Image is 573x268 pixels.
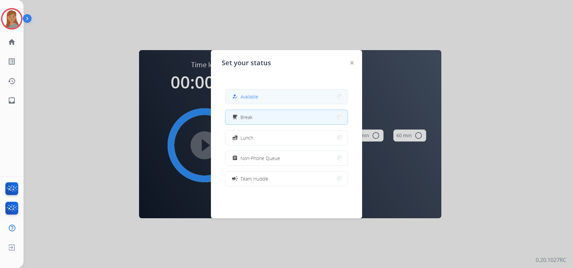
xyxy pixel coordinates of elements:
button: Break [225,110,348,124]
mat-icon: how_to_reg [232,94,238,100]
mat-icon: fastfood [232,135,238,141]
mat-icon: inbox [8,97,16,105]
mat-icon: assignment [232,155,238,161]
button: Non-Phone Queue [225,151,348,165]
button: Lunch [225,130,348,145]
mat-icon: campaign [231,175,238,182]
mat-icon: history [8,77,16,85]
mat-icon: list_alt [8,58,16,66]
span: Lunch [240,134,253,141]
button: Team Huddle [225,171,348,186]
span: Available [240,93,258,100]
img: close-button [350,61,354,65]
p: 0.20.1027RC [536,256,566,264]
span: Break [240,114,253,121]
span: Team Huddle [240,175,268,182]
mat-icon: home [8,38,16,46]
mat-icon: free_breakfast [232,114,238,120]
span: Set your status [222,58,271,68]
img: avatar [2,9,21,28]
span: Non-Phone Queue [240,155,280,162]
button: Available [225,89,348,104]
